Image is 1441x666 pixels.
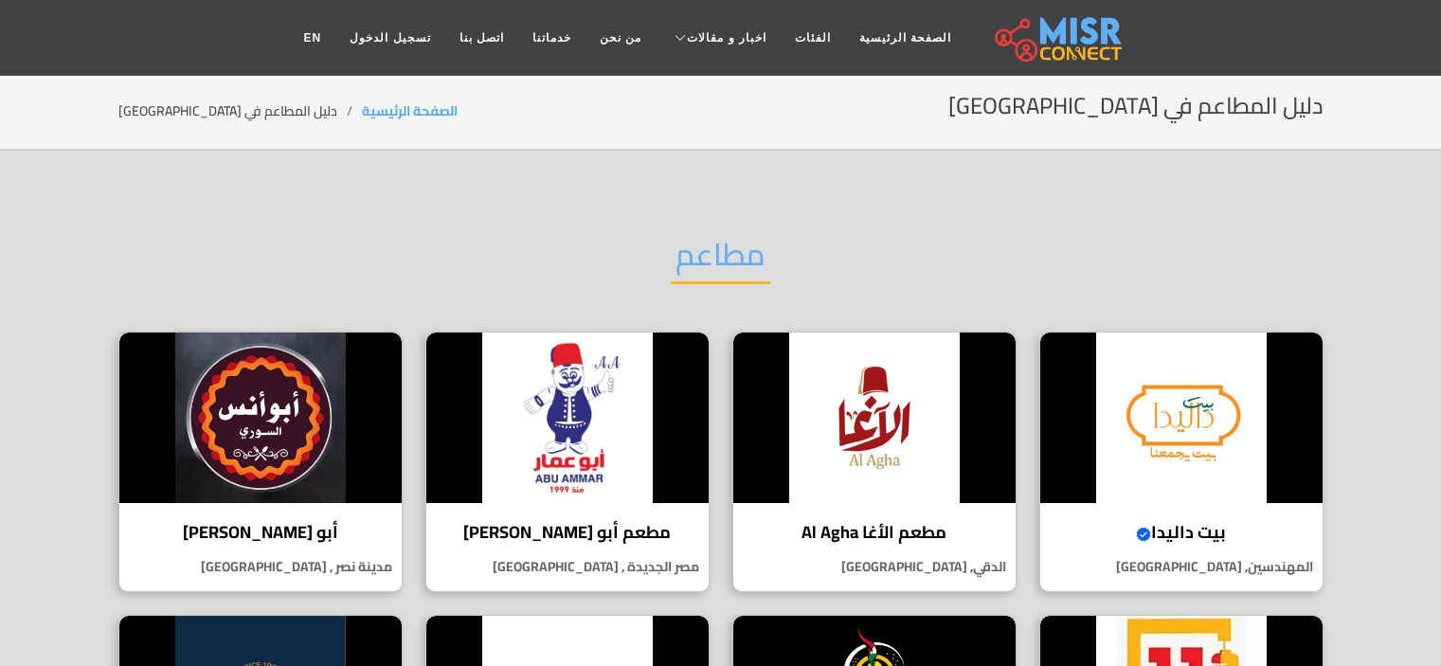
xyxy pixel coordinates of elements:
[118,101,362,121] li: دليل المطاعم في [GEOGRAPHIC_DATA]
[426,557,709,577] p: مصر الجديدة , [GEOGRAPHIC_DATA]
[845,20,965,56] a: الصفحة الرئيسية
[687,29,766,46] span: اخبار و مقالات
[518,20,585,56] a: خدماتنا
[1040,557,1323,577] p: المهندسين, [GEOGRAPHIC_DATA]
[362,99,458,123] a: الصفحة الرئيسية
[733,557,1016,577] p: الدقي, [GEOGRAPHIC_DATA]
[656,20,781,56] a: اخبار و مقالات
[1028,332,1335,592] a: بيت داليدا بيت داليدا المهندسين, [GEOGRAPHIC_DATA]
[134,522,387,543] h4: أبو [PERSON_NAME]
[1040,333,1323,503] img: بيت داليدا
[733,333,1016,503] img: مطعم الأغا Al Agha
[748,522,1001,543] h4: مطعم الأغا Al Agha
[107,332,414,592] a: أبو أنس السوري أبو [PERSON_NAME] مدينة نصر , [GEOGRAPHIC_DATA]
[948,93,1324,120] h2: دليل المطاعم في [GEOGRAPHIC_DATA]
[995,14,1122,62] img: main.misr_connect
[781,20,845,56] a: الفئات
[445,20,518,56] a: اتصل بنا
[671,236,770,284] h2: مطاعم
[1136,527,1151,542] svg: Verified account
[721,332,1028,592] a: مطعم الأغا Al Agha مطعم الأغا Al Agha الدقي, [GEOGRAPHIC_DATA]
[441,522,694,543] h4: مطعم أبو [PERSON_NAME]
[585,20,656,56] a: من نحن
[414,332,721,592] a: مطعم أبو عمار السوري مطعم أبو [PERSON_NAME] مصر الجديدة , [GEOGRAPHIC_DATA]
[426,333,709,503] img: مطعم أبو عمار السوري
[1054,522,1308,543] h4: بيت داليدا
[335,20,444,56] a: تسجيل الدخول
[119,333,402,503] img: أبو أنس السوري
[290,20,336,56] a: EN
[119,557,402,577] p: مدينة نصر , [GEOGRAPHIC_DATA]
